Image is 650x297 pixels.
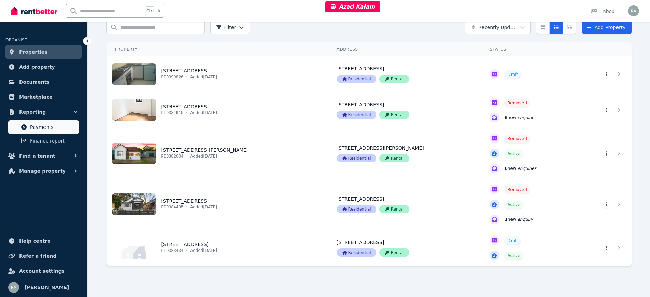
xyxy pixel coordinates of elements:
[481,179,575,230] a: View details for 29 Garrong Rd, Lakemba
[19,152,55,160] span: Find a tenant
[107,179,329,230] a: View details for 29 Garrong Rd, Lakemba
[601,244,611,252] button: More options
[19,78,50,86] span: Documents
[5,60,82,74] a: Add property
[11,6,57,16] img: RentBetter
[536,21,576,34] div: View options
[19,237,51,245] span: Help centre
[107,56,329,92] a: View details for 16A Vivienne Ave, Lakemba
[481,56,575,92] a: View details for 16A Vivienne Ave, Lakemba
[5,264,82,278] a: Account settings
[5,249,82,263] a: Refer a friend
[19,93,52,101] span: Marketplace
[5,149,82,163] button: Find a tenant
[575,230,632,266] a: View details for 27 Garrong Rd, Lakemba
[549,21,563,34] button: Compact list view
[329,179,482,230] a: View details for 29 Garrong Rd, Lakemba
[8,282,19,293] img: Rochelle Alvarez
[628,5,639,16] img: Rochelle Alvarez
[601,70,611,78] button: More options
[563,21,576,34] button: Expanded list view
[107,128,329,179] a: View details for 55 Withers St, West Wallsend
[8,134,79,148] a: Finance report
[216,24,236,31] span: Filter
[331,3,375,10] span: Azad Kalam
[5,234,82,248] a: Help centre
[25,283,69,292] span: [PERSON_NAME]
[5,105,82,119] button: Reporting
[329,42,482,56] th: Address
[582,21,632,34] a: Add Property
[481,42,575,56] th: Status
[329,56,482,92] a: View details for 16A Vivienne Ave, Lakemba
[329,128,482,179] a: View details for 55 Withers St, West Wallsend
[158,8,160,14] span: k
[481,128,575,179] a: View details for 55 Withers St, West Wallsend
[601,200,611,208] button: More options
[107,230,329,266] a: View details for 27 Garrong Rd, Lakemba
[601,106,611,114] button: More options
[536,21,550,34] button: Card view
[465,21,531,34] button: Recently Updated
[329,92,482,128] a: View details for 2/29 Garrong Rd, Lakemba
[5,45,82,59] a: Properties
[481,92,575,128] a: View details for 2/29 Garrong Rd, Lakemba
[106,42,329,56] th: Property
[601,149,611,158] button: More options
[145,6,155,15] span: Ctrl
[575,56,632,92] a: View details for 16A Vivienne Ave, Lakemba
[19,48,48,56] span: Properties
[575,179,632,230] a: View details for 29 Garrong Rd, Lakemba
[210,21,250,34] button: Filter
[8,120,79,134] a: Payments
[575,128,632,179] a: View details for 55 Withers St, West Wallsend
[478,24,517,31] span: Recently Updated
[5,38,27,42] span: ORGANISE
[19,267,65,275] span: Account settings
[5,90,82,104] a: Marketplace
[30,123,76,131] span: Payments
[19,108,46,116] span: Reporting
[575,92,632,128] a: View details for 2/29 Garrong Rd, Lakemba
[30,137,76,145] span: Finance report
[19,252,56,260] span: Refer a friend
[19,63,55,71] span: Add property
[107,92,329,128] a: View details for 2/29 Garrong Rd, Lakemba
[5,164,82,178] button: Manage property
[329,230,482,266] a: View details for 27 Garrong Rd, Lakemba
[19,167,66,175] span: Manage property
[5,75,82,89] a: Documents
[591,8,614,15] div: Inbox
[481,230,575,266] a: View details for 27 Garrong Rd, Lakemba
